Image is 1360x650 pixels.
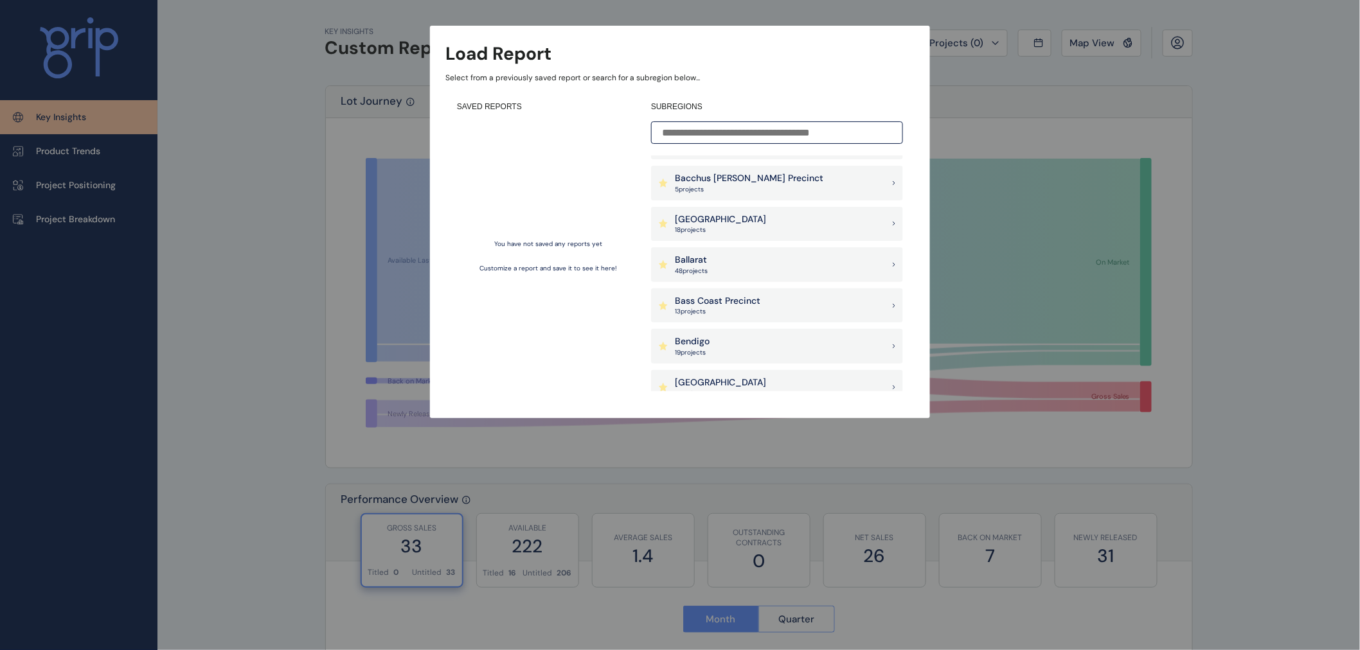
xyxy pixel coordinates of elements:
[675,213,766,226] p: [GEOGRAPHIC_DATA]
[675,376,766,389] p: [GEOGRAPHIC_DATA]
[675,254,708,267] p: Ballarat
[675,185,823,194] p: 5 project s
[457,101,640,112] h4: SAVED REPORTS
[494,240,602,249] p: You have not saved any reports yet
[675,335,710,348] p: Bendigo
[675,267,708,276] p: 48 project s
[651,101,903,112] h4: SUBREGIONS
[675,389,766,398] p: 13 project s
[675,295,760,308] p: Bass Coast Precinct
[445,73,915,83] p: Select from a previously saved report or search for a subregion below...
[675,307,760,316] p: 13 project s
[479,264,617,273] p: Customize a report and save it to see it here!
[445,41,551,66] h3: Load Report
[675,348,710,357] p: 19 project s
[675,225,766,234] p: 18 project s
[675,172,823,185] p: Bacchus [PERSON_NAME] Precinct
